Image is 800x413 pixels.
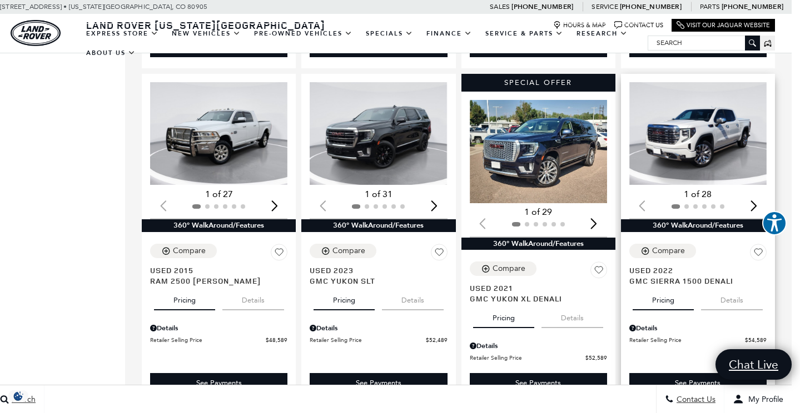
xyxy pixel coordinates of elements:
[79,24,165,43] a: EXPRESS STORE
[629,275,758,286] span: GMC Sierra 1500 Denali
[154,286,215,310] button: pricing tab
[420,24,479,43] a: Finance
[570,24,634,43] a: Research
[150,275,279,286] span: Ram 2500 [PERSON_NAME]
[142,219,296,231] div: 360° WalkAround/Features
[470,354,585,362] span: Retailer Selling Price
[470,293,599,304] span: GMC Yukon XL Denali
[314,286,375,310] button: pricing tab
[310,244,376,258] button: Compare Vehicle
[715,349,792,380] a: Chat Live
[511,2,573,11] a: [PHONE_NUMBER]
[652,246,685,256] div: Compare
[359,24,420,43] a: Specials
[620,2,682,11] a: [PHONE_NUMBER]
[490,3,510,11] span: Sales
[590,261,607,283] button: Save Vehicle
[310,336,447,344] a: Retailer Selling Price $52,489
[150,373,287,392] a: See Payments
[674,395,715,404] span: Contact Us
[746,193,761,218] div: Next slide
[677,21,770,29] a: Visit Our Jaguar Website
[629,188,767,200] div: 1 of 28
[427,193,442,218] div: Next slide
[724,385,792,413] button: Open user profile menu
[150,244,217,258] button: Compare Vehicle
[470,373,607,392] div: undefined - GMC Yukon XL Denali
[648,36,759,49] input: Search
[470,283,607,304] a: Used 2021GMC Yukon XL Denali
[461,238,615,250] div: 360° WalkAround/Features
[470,100,607,203] div: 1 / 2
[479,24,570,43] a: Service & Parts
[629,82,767,185] img: 2022 GMC Sierra 1500 Denali 1
[310,373,447,392] div: undefined - GMC Yukon SLT
[745,336,767,344] span: $54,589
[332,246,365,256] div: Compare
[585,354,607,362] span: $52,589
[461,74,615,92] div: Special Offer
[629,265,767,286] a: Used 2022GMC Sierra 1500 Denali
[470,341,607,351] div: Pricing Details - GMC Yukon XL Denali
[150,265,287,286] a: Used 2015Ram 2500 [PERSON_NAME]
[629,265,758,275] span: Used 2022
[744,395,783,404] span: My Profile
[629,373,767,392] div: undefined - GMC Sierra 1500 Denali
[470,283,599,293] span: Used 2021
[310,336,425,344] span: Retailer Selling Price
[310,323,447,333] div: Pricing Details - GMC Yukon SLT
[700,3,720,11] span: Parts
[150,188,287,200] div: 1 of 27
[310,373,447,392] a: See Payments
[267,193,282,218] div: Next slide
[310,275,439,286] span: GMC Yukon SLT
[150,82,287,185] div: 1 / 2
[310,82,447,185] div: 1 / 2
[592,3,618,11] span: Service
[701,286,763,310] button: details tab
[11,20,61,46] img: Land Rover
[6,390,31,402] div: Privacy Settings
[629,82,767,185] div: 1 / 2
[750,244,767,265] button: Save Vehicle
[431,244,448,265] button: Save Vehicle
[310,265,439,275] span: Used 2023
[629,336,745,344] span: Retailer Selling Price
[470,354,607,362] a: Retailer Selling Price $52,589
[150,265,279,275] span: Used 2015
[79,43,142,63] a: About Us
[762,211,787,235] button: Explore your accessibility options
[723,357,784,372] span: Chat Live
[470,373,607,392] a: See Payments
[470,100,607,203] img: 2021 GMC Yukon XL Denali 1
[266,336,287,344] span: $48,589
[614,21,663,29] a: Contact Us
[493,264,525,274] div: Compare
[150,373,287,392] div: undefined - Ram 2500 Laramie Longhorn
[150,82,287,185] img: 2015 Ram 2500 Laramie Longhorn 1
[470,206,607,218] div: 1 of 29
[310,82,447,185] img: 2023 GMC Yukon SLT 1
[11,20,61,46] a: land-rover
[150,336,266,344] span: Retailer Selling Price
[722,2,783,11] a: [PHONE_NUMBER]
[165,24,247,43] a: New Vehicles
[222,286,284,310] button: details tab
[426,336,448,344] span: $52,489
[587,211,602,236] div: Next slide
[247,24,359,43] a: Pre-Owned Vehicles
[633,286,694,310] button: pricing tab
[86,18,325,32] span: Land Rover [US_STATE][GEOGRAPHIC_DATA]
[629,323,767,333] div: Pricing Details - GMC Sierra 1500 Denali
[553,21,606,29] a: Hours & Map
[150,323,287,333] div: Pricing Details - Ram 2500 Laramie Longhorn
[629,336,767,344] a: Retailer Selling Price $54,589
[470,261,536,276] button: Compare Vehicle
[541,304,603,328] button: details tab
[271,244,287,265] button: Save Vehicle
[79,18,332,32] a: Land Rover [US_STATE][GEOGRAPHIC_DATA]
[301,219,455,231] div: 360° WalkAround/Features
[310,188,447,200] div: 1 of 31
[310,265,447,286] a: Used 2023GMC Yukon SLT
[629,373,767,392] a: See Payments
